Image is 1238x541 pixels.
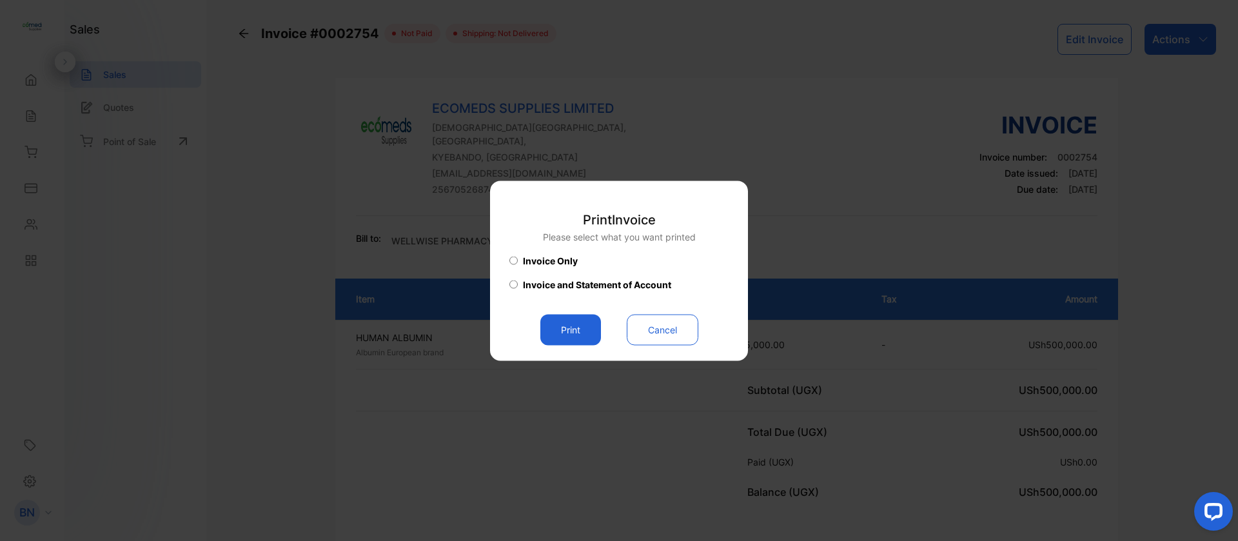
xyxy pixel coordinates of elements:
[523,277,671,291] span: Invoice and Statement of Account
[523,253,578,267] span: Invoice Only
[543,210,696,229] p: Print Invoice
[540,314,601,345] button: Print
[627,314,698,345] button: Cancel
[1184,487,1238,541] iframe: LiveChat chat widget
[543,230,696,243] p: Please select what you want printed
